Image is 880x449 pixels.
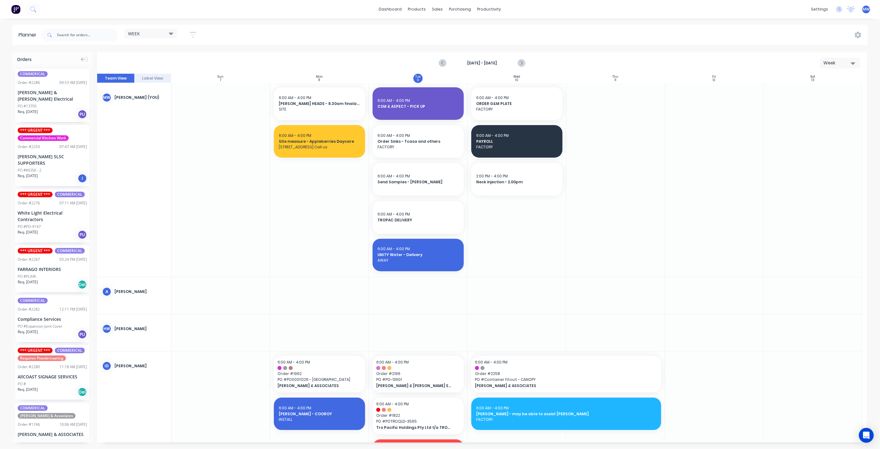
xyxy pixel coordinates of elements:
span: INSTALL [279,417,360,422]
span: PO # POTROQLD-3565 [376,419,460,424]
div: PO #KIOSK - 2 [18,168,41,173]
div: Planner [19,31,40,39]
span: AWAY [377,258,459,263]
span: FACTORY [476,107,558,112]
div: Order # 2267 [18,257,40,262]
div: 07:47 AM [DATE] [59,144,87,150]
span: COMMERICAL [55,248,85,254]
div: PU [78,110,87,119]
div: [PERSON_NAME] [114,363,166,369]
div: Order # 2276 [18,200,40,206]
span: 6:00 AM - 4:00 PM [377,211,410,217]
span: 6:00 AM - 4:00 PM [476,405,509,411]
span: [PERSON_NAME] HEADS - 8.30am finalize work to be done. [279,101,360,107]
span: PO # Container Fitout - CANOPY [475,377,658,382]
div: 11:18 AM [DATE] [59,364,87,370]
span: 6:00 AM - 4:00 PM [377,246,410,251]
div: Wed [513,75,520,79]
span: Req. [DATE] [18,173,38,179]
span: 6:00 AM - 4:00 PM [278,360,310,365]
div: 09:53 AM [DATE] [59,80,87,85]
span: 6:00 AM - 4:00 PM [377,173,410,179]
a: dashboard [376,5,405,14]
span: [PERSON_NAME] & Associates [18,413,75,419]
div: I [78,174,87,183]
span: Req. [DATE] [18,279,38,285]
span: PO # PO-13601 [376,377,460,382]
span: COMMERICAL [55,192,85,197]
button: Week [820,58,860,68]
span: Order # 1822 [376,413,460,418]
span: MW [863,7,870,12]
div: PU [78,230,87,239]
span: PO # PO00011226 - [GEOGRAPHIC_DATA] [278,377,361,382]
span: 6:00 AM - 4:00 PM [376,401,409,407]
div: Sat [810,75,815,79]
div: Mon [316,75,323,79]
div: PO #Expansion Joint Cover [18,324,63,329]
div: [PERSON_NAME] [114,326,166,332]
input: Search for orders... [57,29,118,41]
div: 9 [417,79,419,82]
span: CSM & ASPECT - PICK UP [377,104,459,109]
span: 6:00 AM - 4:00 PM [377,133,410,138]
span: COMMERICAL [18,405,48,411]
div: [PERSON_NAME] SLSC SUPPORTERS [18,153,87,166]
span: 6:00 AM - 4:00 PM [376,360,409,365]
div: products [405,5,429,14]
div: sales [429,5,446,14]
span: 6:00 AM - 4:00 PM [279,95,311,100]
div: MW [102,93,111,102]
div: PO #PO-9147 [18,224,41,229]
span: COMMERICAL [55,348,85,353]
div: A [102,287,111,296]
div: 11 [615,79,616,82]
span: Req. [DATE] [18,387,38,392]
span: Req. [DATE] [18,229,38,235]
span: 6:00 AM - 4:00 PM [476,133,509,138]
span: Requires Powdercoating [18,355,66,361]
div: Open Intercom Messenger [859,428,874,443]
div: 03:24 PM [DATE] [59,257,87,262]
span: PAYROLL [476,139,558,144]
strong: [DATE] - [DATE] [451,60,513,66]
div: Order # 1746 [18,422,40,427]
span: FACTORY [476,144,558,150]
div: PO #PLAYA [18,274,36,279]
div: HW [102,324,111,333]
span: TROPAC DELIVERY [377,217,459,223]
span: UNITY Water - Delivery [377,252,459,258]
div: Order # 2282 [18,307,40,312]
div: [PERSON_NAME] & ASSOCIATES [18,431,87,438]
span: 6:00 AM - 4:00 PM [475,360,507,365]
div: [PERSON_NAME] (You) [114,95,166,100]
span: Order # 1962 [278,371,361,377]
span: Commercial Kitchen Work [18,135,69,141]
span: FACTORY [377,144,459,150]
span: 6:00 AM - 4:00 PM [476,95,509,100]
div: 12 [713,79,716,82]
div: FARRAGO INTERIORS [18,266,87,272]
div: White Light Electrical Contractors [18,210,87,223]
span: [PERSON_NAME] - may be able to assist [PERSON_NAME] [476,411,656,417]
span: Req. [DATE] [18,329,38,335]
div: Sun [218,75,224,79]
span: Order # 2196 [376,371,460,377]
button: Label View [134,74,171,83]
span: 6:00 AM - 4:00 PM [377,98,410,103]
div: Tue [416,75,421,79]
div: ID [102,361,111,371]
span: Req. [DATE] [18,109,38,115]
span: [PERSON_NAME] & [PERSON_NAME] Electrical [376,383,452,389]
div: [PERSON_NAME] & [PERSON_NAME] Electrical [18,89,87,102]
span: Send Samples - [PERSON_NAME] [377,179,459,185]
span: COMMERICAL [18,71,48,77]
span: 6:00 AM - 4:00 PM [279,405,311,411]
div: Week [823,60,852,66]
span: COMMERICAL [18,298,48,303]
div: 10:06 AM [DATE] [59,422,87,427]
div: Fri [712,75,716,79]
div: productivity [474,5,504,14]
span: WEEK [128,30,140,37]
span: Site measure - Appleberries Daycare [279,139,360,144]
